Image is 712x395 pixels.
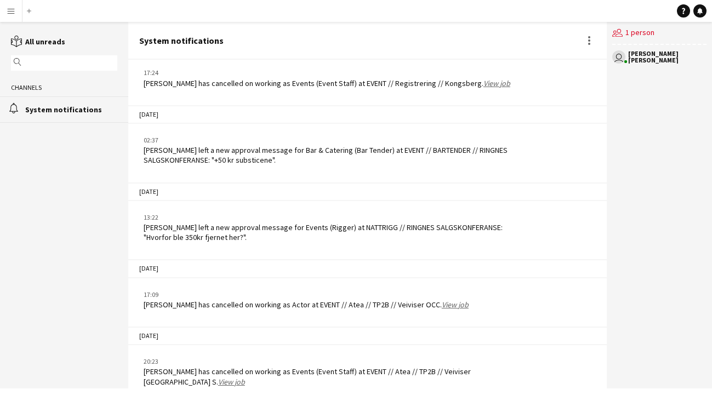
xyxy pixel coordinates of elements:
div: 17:24 [144,68,510,78]
div: 20:23 [144,357,522,367]
div: [PERSON_NAME] has cancelled on working as Actor at EVENT // Atea // TP2B // Veiviser OCC. [144,300,469,310]
a: View job [483,78,510,88]
div: [PERSON_NAME] left a new approval message for Bar & Catering (Bar Tender) at EVENT // BARTENDER /... [144,145,522,165]
div: [PERSON_NAME] [PERSON_NAME] [628,50,707,64]
div: 17:09 [144,290,469,300]
div: [PERSON_NAME] has cancelled on working as Events (Event Staff) at EVENT // Atea // TP2B // Veivis... [144,367,522,386]
div: System notifications [25,105,117,115]
div: [PERSON_NAME] left a new approval message for Events (Rigger) at NATTRIGG // RINGNES SALGSKONFERA... [144,222,522,242]
a: View job [218,377,245,387]
div: [PERSON_NAME] has cancelled on working as Events (Event Staff) at EVENT // Registrering // Kongsb... [144,78,510,88]
a: View job [442,300,469,310]
div: 13:22 [144,213,522,222]
div: System notifications [139,36,224,45]
div: [DATE] [128,327,607,345]
div: [DATE] [128,105,607,124]
div: [DATE] [128,259,607,278]
a: All unreads [11,37,65,47]
div: 1 person [612,22,707,45]
div: [DATE] [128,182,607,201]
div: 02:37 [144,135,522,145]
